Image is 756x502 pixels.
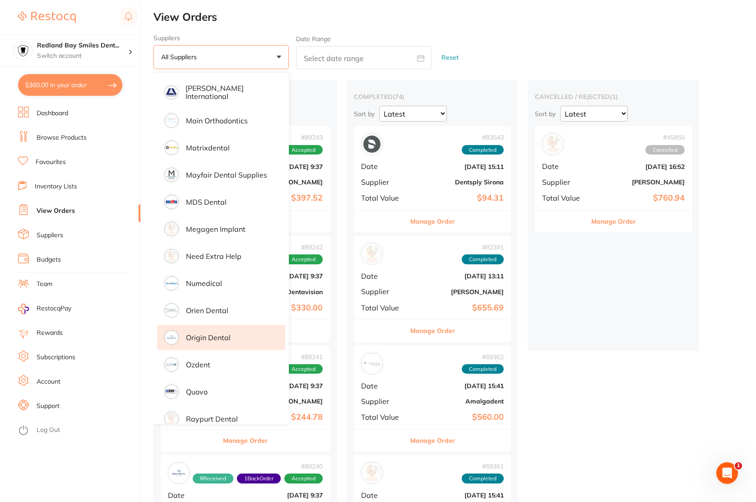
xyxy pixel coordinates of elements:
[413,163,504,170] b: [DATE] 15:11
[166,359,177,371] img: supplier image
[363,136,380,153] img: Dentsply Sirona
[462,353,504,361] span: # 69362
[413,492,504,499] b: [DATE] 15:41
[716,462,738,484] iframe: Intercom live chat
[462,463,504,470] span: # 69361
[186,306,228,314] p: Orien dental
[361,304,406,312] span: Total Value
[153,45,289,70] button: All suppliers
[591,211,636,232] button: Manage Order
[361,194,406,202] span: Total Value
[284,364,323,374] span: Accepted
[186,279,222,287] p: Numedical
[37,109,68,118] a: Dashboard
[413,382,504,389] b: [DATE] 15:41
[284,134,323,141] span: # 89243
[35,182,77,191] a: Inventory Lists
[37,402,60,411] a: Support
[18,74,122,96] button: $360.00 in your order
[594,178,685,186] b: [PERSON_NAME]
[542,178,587,186] span: Supplier
[361,272,406,280] span: Date
[410,430,455,451] button: Manage Order
[166,277,177,289] img: supplier image
[413,398,504,405] b: Amalgadent
[284,145,323,155] span: Accepted
[166,413,177,425] img: supplier image
[462,134,504,141] span: # 83543
[153,34,289,42] label: Suppliers
[413,303,504,313] b: $655.69
[410,320,455,342] button: Manage Order
[535,93,692,101] h2: cancelled / rejected ( 1 )
[37,280,52,289] a: Team
[186,361,210,369] p: Ozdent
[166,169,177,181] img: supplier image
[462,364,504,374] span: Completed
[413,288,504,296] b: [PERSON_NAME]
[224,492,323,499] b: [DATE] 9:37
[594,163,685,170] b: [DATE] 16:52
[237,474,281,483] span: Back orders
[37,206,75,216] a: View Orders
[37,304,71,313] span: RestocqPay
[542,162,587,170] span: Date
[544,136,561,153] img: Adam Dental
[363,355,380,372] img: Amalgadent
[223,430,268,451] button: Manage Order
[361,162,406,170] span: Date
[37,328,63,338] a: Rewards
[186,117,248,125] p: Main Orthodontics
[413,178,504,186] b: Dentsply Sirona
[168,491,217,499] span: Date
[296,46,431,69] input: Select date range
[361,287,406,296] span: Supplier
[161,53,200,61] p: All suppliers
[18,304,29,314] img: RestocqPay
[462,244,504,251] span: # 82391
[361,397,406,405] span: Supplier
[645,145,685,155] span: Cancelled
[18,304,71,314] a: RestocqPay
[37,255,61,264] a: Budgets
[186,333,231,342] p: Origin Dental
[166,223,177,235] img: supplier image
[18,12,76,23] img: Restocq Logo
[186,171,267,179] p: Mayfair Dental Supplies
[296,35,331,42] label: Date Range
[166,196,177,208] img: supplier image
[542,194,587,202] span: Total Value
[36,158,66,167] a: Favourites
[14,42,32,60] img: Redland Bay Smiles Dental
[284,474,323,483] span: Accepted
[462,474,504,483] span: Completed
[37,231,63,240] a: Suppliers
[186,388,208,396] p: Quovo
[18,423,138,438] button: Log Out
[166,332,177,343] img: supplier image
[363,245,380,263] img: Henry Schein Halas
[361,382,406,390] span: Date
[193,474,233,483] span: Received
[186,84,273,101] p: [PERSON_NAME] International
[413,413,504,422] b: $560.00
[166,142,177,154] img: supplier image
[186,144,230,152] p: Matrixdental
[462,254,504,264] span: Completed
[410,211,455,232] button: Manage Order
[166,250,177,262] img: supplier image
[166,115,177,127] img: supplier image
[186,198,227,206] p: MDS Dental
[361,178,406,186] span: Supplier
[37,52,128,61] p: Switch account
[462,145,504,155] span: Completed
[284,353,323,361] span: # 89241
[439,46,461,70] button: Reset
[186,225,246,233] p: Megagen Implant
[37,41,128,50] h4: Redland Bay Smiles Dental
[535,110,556,118] p: Sort by
[284,244,323,251] span: # 89242
[37,426,60,435] a: Log Out
[153,11,756,23] h2: View Orders
[186,415,238,423] p: Raypurt Dental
